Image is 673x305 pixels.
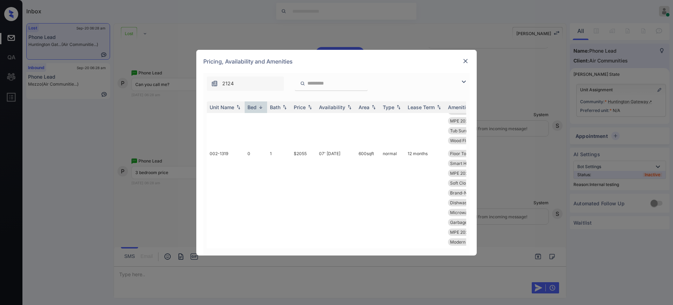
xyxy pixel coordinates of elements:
[450,180,484,186] span: Soft Close Cabi...
[207,147,245,248] td: 002-1319
[291,147,316,248] td: $2055
[270,104,280,110] div: Bath
[462,58,469,65] img: close
[235,105,242,110] img: sorting
[405,147,445,248] td: 12 months
[450,161,489,166] span: Smart Home Ther...
[450,190,488,195] span: Brand-New Kitch...
[450,230,488,235] span: MPE 2025 Lobby,...
[356,147,380,248] td: 600 sqft
[450,220,487,225] span: Garbage disposa...
[245,147,267,248] td: 0
[370,105,377,110] img: sorting
[383,104,394,110] div: Type
[450,210,473,215] span: Microwave
[359,104,369,110] div: Area
[267,147,291,248] td: 1
[346,105,353,110] img: sorting
[408,104,435,110] div: Lease Term
[450,128,487,133] span: Tub Surround 20...
[222,80,234,87] span: 2124
[196,50,477,73] div: Pricing, Availability and Amenities
[460,78,468,86] img: icon-zuma
[316,147,356,248] td: 07' [DATE]
[435,105,442,110] img: sorting
[450,138,483,143] span: Wood Floor 2014
[294,104,306,110] div: Price
[450,171,489,176] span: MPE 2024 Hallwa...
[247,104,257,110] div: Bed
[257,105,264,110] img: sorting
[450,239,487,245] span: Modern Cabinetr...
[319,104,345,110] div: Availability
[450,118,489,124] span: MPE 2024 Hallwa...
[395,105,402,110] img: sorting
[450,200,474,205] span: Dishwasher
[281,105,288,110] img: sorting
[448,104,471,110] div: Amenities
[450,151,482,156] span: Floor To Ceilin...
[306,105,313,110] img: sorting
[380,147,405,248] td: normal
[211,80,218,87] img: icon-zuma
[300,80,305,87] img: icon-zuma
[210,104,234,110] div: Unit Name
